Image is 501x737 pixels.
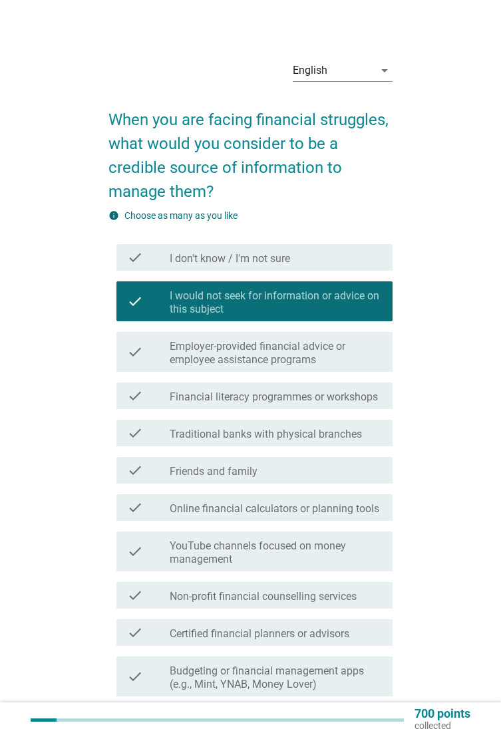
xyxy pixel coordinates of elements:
[293,65,327,76] div: English
[170,539,382,566] label: YouTube channels focused on money management
[170,390,378,404] label: Financial literacy programmes or workshops
[170,664,382,691] label: Budgeting or financial management apps (e.g., Mint, YNAB, Money Lover)
[170,340,382,367] label: Employer-provided financial advice or employee assistance programs
[127,500,143,516] i: check
[170,289,382,316] label: I would not seek for information or advice on this subject
[127,462,143,478] i: check
[377,63,393,78] i: arrow_drop_down
[127,249,143,265] i: check
[415,720,470,732] p: collected
[127,287,143,316] i: check
[170,252,290,265] label: I don't know / I'm not sure
[127,662,143,691] i: check
[108,210,119,221] i: info
[124,210,238,221] label: Choose as many as you like
[127,587,143,603] i: check
[170,502,379,516] label: Online financial calculators or planning tools
[127,425,143,441] i: check
[170,590,357,603] label: Non-profit financial counselling services
[170,428,362,441] label: Traditional banks with physical branches
[170,465,257,478] label: Friends and family
[108,94,393,204] h2: When you are facing financial struggles, what would you consider to be a credible source of infor...
[127,537,143,566] i: check
[127,337,143,367] i: check
[170,627,349,641] label: Certified financial planners or advisors
[127,388,143,404] i: check
[127,625,143,641] i: check
[415,708,470,720] p: 700 points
